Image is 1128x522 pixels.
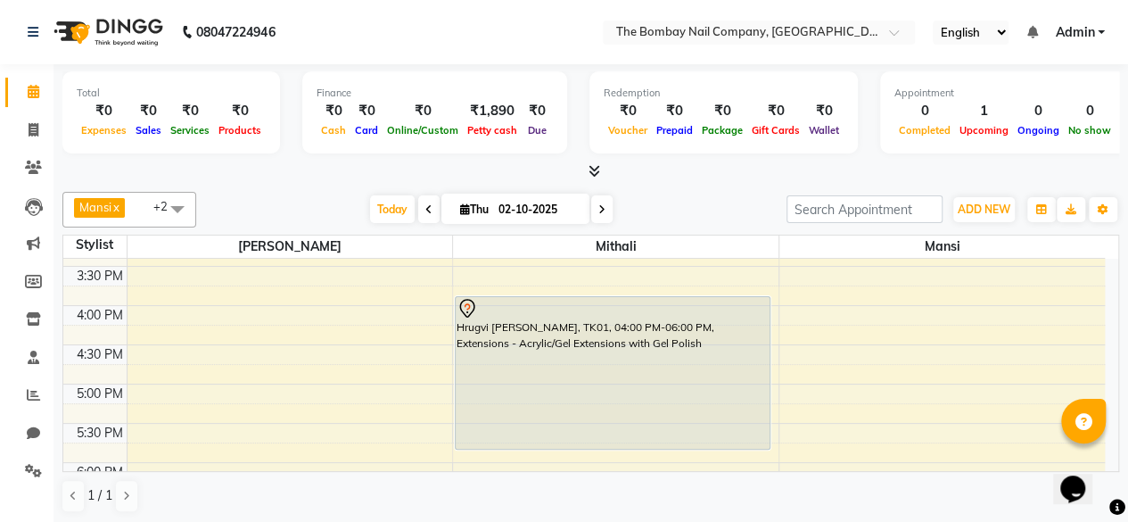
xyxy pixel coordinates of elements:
span: No show [1064,124,1116,137]
div: ₹0 [604,101,652,121]
div: Total [77,86,266,101]
div: ₹0 [383,101,463,121]
div: ₹0 [317,101,350,121]
span: Card [350,124,383,137]
span: Online/Custom [383,124,463,137]
span: Mansi [779,236,1105,258]
div: ₹0 [747,101,804,121]
img: logo [45,7,168,57]
span: Expenses [77,124,131,137]
span: Sales [131,124,166,137]
div: 0 [894,101,955,121]
span: Ongoing [1013,124,1064,137]
span: Services [166,124,214,137]
div: 0 [1013,101,1064,121]
div: ₹1,890 [463,101,522,121]
div: 5:00 PM [73,385,127,403]
div: 3:30 PM [73,267,127,286]
div: 1 [955,101,1013,121]
span: Today [370,195,415,223]
span: Admin [1055,23,1094,42]
span: Completed [894,124,955,137]
input: Search Appointment [786,195,943,223]
div: 0 [1064,101,1116,121]
a: x [111,200,119,214]
div: ₹0 [697,101,747,121]
div: ₹0 [350,101,383,121]
div: ₹0 [131,101,166,121]
span: Voucher [604,124,652,137]
div: ₹0 [804,101,844,121]
div: Finance [317,86,553,101]
span: Mithali [453,236,778,258]
div: ₹0 [77,101,131,121]
span: Package [697,124,747,137]
div: Stylist [63,236,127,254]
span: ADD NEW [958,203,1010,216]
span: Products [214,124,266,137]
div: ₹0 [522,101,553,121]
iframe: chat widget [1053,451,1110,504]
input: 2025-10-02 [493,196,582,223]
span: Petty cash [463,124,522,137]
div: ₹0 [214,101,266,121]
span: Prepaid [652,124,697,137]
span: Due [523,124,551,137]
b: 08047224946 [196,7,275,57]
span: Cash [317,124,350,137]
div: Hrugvi [PERSON_NAME], TK01, 04:00 PM-06:00 PM, Extensions - Acrylic/Gel Extensions with Gel Polish [456,297,770,449]
div: 6:00 PM [73,463,127,482]
span: +2 [153,199,181,213]
div: 4:00 PM [73,306,127,325]
span: [PERSON_NAME] [128,236,453,258]
span: Thu [456,203,493,216]
span: Gift Cards [747,124,804,137]
div: 5:30 PM [73,424,127,443]
div: ₹0 [652,101,697,121]
button: ADD NEW [953,197,1015,222]
span: Mansi [79,200,111,214]
div: 4:30 PM [73,345,127,364]
span: Wallet [804,124,844,137]
div: Redemption [604,86,844,101]
div: Appointment [894,86,1116,101]
span: Upcoming [955,124,1013,137]
span: 1 / 1 [87,486,112,505]
div: ₹0 [166,101,214,121]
